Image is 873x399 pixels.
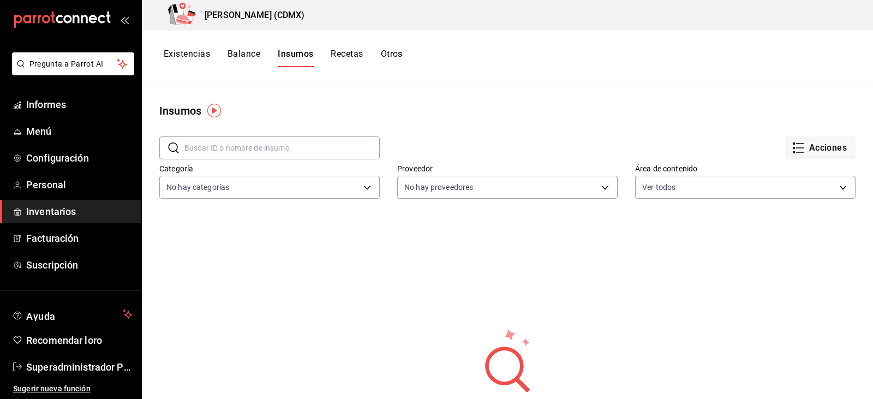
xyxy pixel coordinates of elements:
font: No hay proveedores [404,183,473,192]
font: Recomendar loro [26,335,102,346]
font: Informes [26,99,66,110]
font: Pregunta a Parrot AI [29,59,104,68]
font: Sugerir nueva función [13,384,91,393]
font: No hay categorías [166,183,229,192]
button: Pregunta a Parrot AI [12,52,134,75]
font: Suscripción [26,259,78,271]
font: Personal [26,179,66,190]
font: Recetas [331,49,363,59]
font: [PERSON_NAME] (CDMX) [205,10,305,20]
font: Inventarios [26,206,76,217]
font: Menú [26,126,52,137]
font: Proveedor [397,164,433,172]
font: Facturación [26,233,79,244]
button: Acciones [785,136,856,159]
button: abrir_cajón_menú [120,15,129,24]
font: Configuración [26,152,89,164]
font: Otros [381,49,403,59]
font: Insumos [159,104,201,117]
input: Buscar ID o nombre de insumo [184,137,380,159]
div: pestañas de navegación [164,48,403,67]
font: Superadministrador Parrot [26,361,145,373]
font: Balance [228,49,260,59]
font: Acciones [809,142,847,153]
font: Área de contenido [635,164,697,172]
font: Ver todos [642,183,675,192]
font: Categoría [159,164,193,172]
font: Existencias [164,49,210,59]
font: Insumos [278,49,313,59]
font: Ayuda [26,311,56,322]
img: Marcador de información sobre herramientas [207,104,221,117]
a: Pregunta a Parrot AI [8,66,134,78]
